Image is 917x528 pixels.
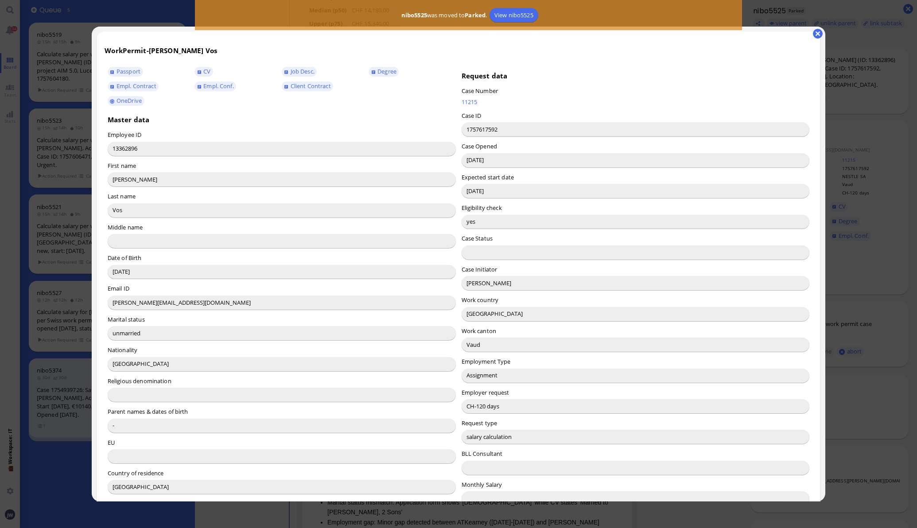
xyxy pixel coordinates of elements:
[108,131,141,139] label: Employee ID
[108,96,144,106] a: OneDrive
[108,439,115,446] label: EU
[7,88,65,95] strong: Important warnings
[7,9,322,213] body: Rich Text Area. Press ALT-0 for help.
[108,82,159,91] a: Empl. Contract
[108,315,145,323] label: Marital status
[462,112,482,120] label: Case ID
[108,162,136,170] label: First name
[399,11,490,19] span: was moved to .
[462,204,502,212] label: Eligibility check
[108,254,142,262] label: Date of Birth
[490,8,538,22] a: View nibo5525
[108,223,143,231] label: Middle name
[108,377,171,385] label: Religious denomination
[462,71,810,80] h3: Request data
[7,52,305,69] strong: 13430 CHF
[462,98,617,106] a: 11215
[282,82,334,91] a: Client Contract
[282,67,317,77] a: Job Desc.
[206,46,218,55] span: Vos
[194,82,236,91] a: Empl. Conf.
[108,346,137,354] label: Nationality
[462,419,497,427] label: Request type
[462,87,498,95] label: Case Number
[25,103,322,123] li: Marital status mismatch: Application form shows '[DEMOGRAPHIC_DATA]' while CV states 'Married to ...
[149,46,204,55] span: [PERSON_NAME]
[108,469,164,477] label: Country of residence
[401,11,427,19] b: nibo5525
[105,46,146,55] span: WorkPermit
[7,78,37,85] strong: Heads-up:
[377,67,396,75] span: Degree
[108,284,129,292] label: Email ID
[462,265,497,273] label: Case Initiator
[108,408,188,415] label: Parent names & dates of birth
[462,327,496,335] label: Work canton
[203,82,233,90] span: Empl. Conf.
[108,67,143,77] a: Passport
[291,67,315,75] span: Job Desc.
[462,234,493,242] label: Case Status
[465,11,486,19] b: Parked
[462,388,509,396] label: Employer request
[7,149,322,159] p: If you have any questions or need further assistance, please let me know.
[291,82,331,90] span: Client Contract
[462,142,497,150] label: Case Opened
[117,67,140,75] span: Passport
[462,450,503,458] label: BLL Consultant
[462,173,514,181] label: Expected start date
[7,25,322,45] p: I hope this message finds you well. I'm writing to let you know that your requested salary calcul...
[108,115,456,124] h3: Master data
[7,9,322,19] p: Dear Accenture,
[25,123,322,143] li: Employment gap: Minor gap detected between ATKearney ([DATE]-[DATE]) and [PERSON_NAME] ([DATE]-[D...
[462,296,499,304] label: Work country
[108,192,136,200] label: Last name
[203,67,210,75] span: CV
[105,46,812,55] h3: -
[7,51,322,71] p: The p25 monthly salary for 40.0 hours per week in [GEOGRAPHIC_DATA] ([GEOGRAPHIC_DATA]) is (SECO).
[117,82,156,90] span: Empl. Contract
[369,67,399,77] a: Degree
[462,481,502,489] label: Monthly Salary
[194,67,213,77] a: CV
[462,357,511,365] label: Employment Type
